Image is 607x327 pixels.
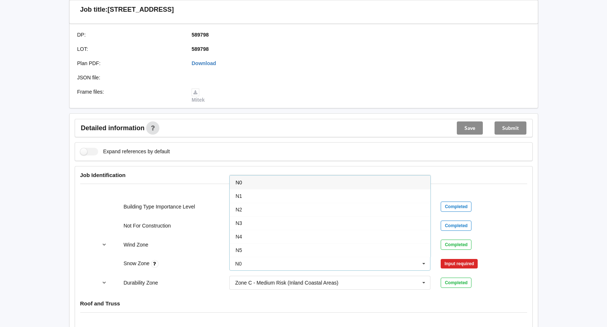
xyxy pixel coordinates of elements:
span: N3 [236,220,242,226]
b: 589798 [192,32,209,38]
label: Expand references by default [80,148,170,155]
div: Frame files : [72,88,187,104]
a: Download [192,60,216,66]
div: Plan PDF : [72,60,187,67]
label: Building Type Importance Level [123,204,195,210]
a: Mitek [192,89,205,103]
h3: [STREET_ADDRESS] [108,5,174,14]
span: N4 [236,234,242,240]
label: Snow Zone [123,260,151,266]
label: Not For Construction [123,223,171,229]
div: Input required [441,259,478,268]
h4: Roof and Truss [80,300,527,307]
span: N0 [236,180,242,185]
div: Zone C - Medium Risk (Inland Coastal Areas) [235,280,338,285]
span: N5 [236,247,242,253]
label: Wind Zone [123,242,148,248]
div: DP : [72,31,187,38]
button: reference-toggle [97,276,111,289]
div: Completed [441,278,471,288]
span: N1 [236,193,242,199]
div: Completed [441,240,471,250]
div: Completed [441,221,471,231]
span: N2 [236,207,242,213]
span: Detailed information [81,125,145,131]
h3: Job title: [80,5,108,14]
div: JSON file : [72,74,187,81]
b: 589798 [192,46,209,52]
h4: Job Identification [80,172,527,178]
button: reference-toggle [97,238,111,251]
label: Durability Zone [123,280,158,286]
div: LOT : [72,45,187,53]
div: Completed [441,202,471,212]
